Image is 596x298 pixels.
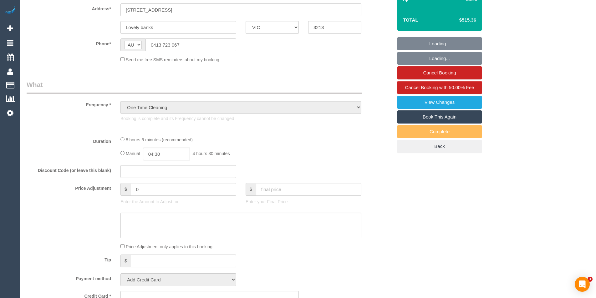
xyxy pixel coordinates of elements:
[120,21,236,34] input: Suburb*
[397,96,482,109] a: View Changes
[22,165,116,174] label: Discount Code (or leave this blank)
[575,277,590,292] div: Open Intercom Messenger
[22,3,116,12] label: Address*
[22,273,116,282] label: Payment method
[126,151,140,156] span: Manual
[27,80,362,94] legend: What
[22,99,116,108] label: Frequency *
[403,17,418,23] strong: Total
[4,6,16,15] img: Automaid Logo
[22,255,116,263] label: Tip
[22,38,116,47] label: Phone*
[397,66,482,79] a: Cancel Booking
[22,183,116,191] label: Price Adjustment
[120,199,236,205] p: Enter the Amount to Adjust, or
[308,21,361,34] input: Post Code*
[246,183,256,196] span: $
[405,85,474,90] span: Cancel Booking with 50.00% Fee
[120,183,131,196] span: $
[397,110,482,124] a: Book This Again
[120,115,361,122] p: Booking is complete and its Frequency cannot be changed
[126,137,193,142] span: 8 hours 5 minutes (recommended)
[246,199,361,205] p: Enter your Final Price
[120,255,131,267] span: $
[145,38,236,51] input: Phone*
[588,277,593,282] span: 3
[397,81,482,94] a: Cancel Booking with 50.00% Fee
[126,244,212,249] span: Price Adjustment only applies to this booking
[193,151,230,156] span: 4 hours 30 minutes
[397,140,482,153] a: Back
[441,18,476,23] h4: $515.36
[22,136,116,144] label: Duration
[256,183,361,196] input: final price
[126,57,219,62] span: Send me free SMS reminders about my booking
